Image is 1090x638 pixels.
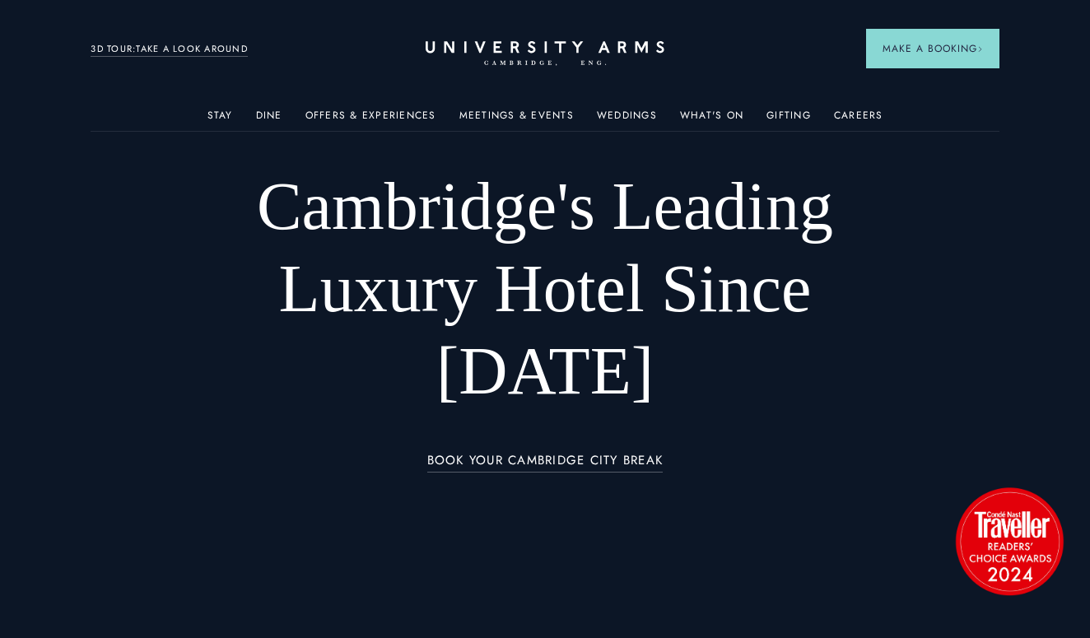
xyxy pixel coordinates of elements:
a: Offers & Experiences [305,109,436,131]
a: 3D TOUR:TAKE A LOOK AROUND [91,42,248,57]
a: What's On [680,109,743,131]
span: Make a Booking [883,41,983,56]
a: Weddings [597,109,657,131]
a: BOOK YOUR CAMBRIDGE CITY BREAK [427,454,664,473]
a: Gifting [766,109,811,131]
a: Stay [207,109,233,131]
h1: Cambridge's Leading Luxury Hotel Since [DATE] [182,165,909,412]
img: Arrow icon [977,46,983,52]
a: Dine [256,109,282,131]
a: Careers [834,109,883,131]
a: Home [426,41,664,67]
a: Meetings & Events [459,109,574,131]
button: Make a BookingArrow icon [866,29,999,68]
img: image-2524eff8f0c5d55edbf694693304c4387916dea5-1501x1501-png [948,479,1071,603]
